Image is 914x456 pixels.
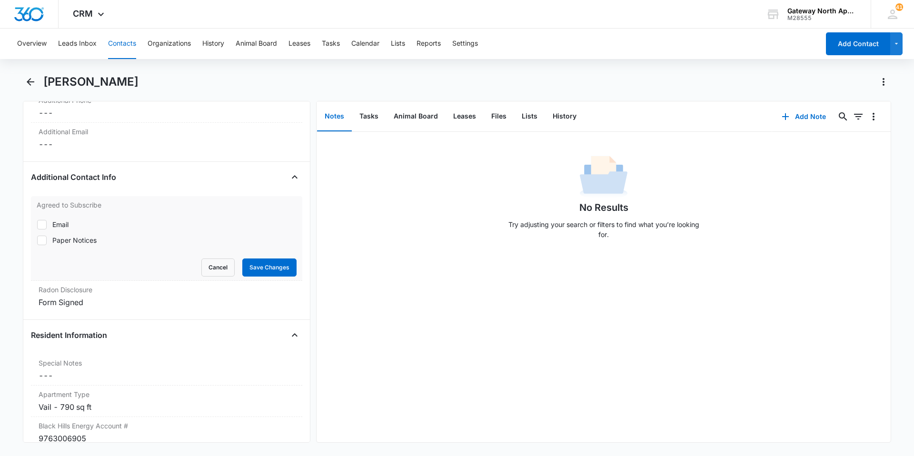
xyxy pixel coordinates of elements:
button: Leases [288,29,310,59]
div: Special Notes--- [31,354,302,386]
button: Leases [446,102,484,131]
dd: --- [39,107,295,119]
button: Cancel [201,258,235,277]
button: Contacts [108,29,136,59]
h4: Additional Contact Info [31,171,116,183]
dd: --- [39,370,295,381]
span: 41 [895,3,903,11]
button: Close [287,169,302,185]
div: Email [52,219,69,229]
button: Close [287,327,302,343]
label: Radon Disclosure [39,285,295,295]
button: Calendar [351,29,379,59]
button: Files [484,102,514,131]
button: Animal Board [236,29,277,59]
div: Additional Email--- [31,123,302,154]
div: Radon DisclosureForm Signed [31,281,302,312]
h1: No Results [579,200,628,215]
button: Reports [417,29,441,59]
dd: --- [39,139,295,150]
button: Overflow Menu [866,109,881,124]
label: Black Hills Energy Account # [39,421,295,431]
div: Vail - 790 sq ft [39,401,295,413]
div: notifications count [895,3,903,11]
div: Paper Notices [52,235,97,245]
button: Add Note [772,105,835,128]
div: Apartment TypeVail - 790 sq ft [31,386,302,417]
button: Filters [851,109,866,124]
button: Overview [17,29,47,59]
h1: [PERSON_NAME] [43,75,139,89]
button: Save Changes [242,258,297,277]
span: CRM [73,9,93,19]
label: Additional Email [39,127,295,137]
div: Black Hills Energy Account #9763006905 [31,417,302,448]
button: Back [23,74,38,89]
button: Lists [391,29,405,59]
p: Try adjusting your search or filters to find what you’re looking for. [504,219,704,239]
button: Lists [514,102,545,131]
button: Organizations [148,29,191,59]
button: Tasks [352,102,386,131]
button: Actions [876,74,891,89]
button: Add Contact [826,32,890,55]
div: account id [787,15,857,21]
label: Apartment Type [39,389,295,399]
button: Leads Inbox [58,29,97,59]
div: account name [787,7,857,15]
div: 9763006905 [39,433,295,444]
h4: Resident Information [31,329,107,341]
button: Animal Board [386,102,446,131]
button: Tasks [322,29,340,59]
label: Agreed to Subscribe [37,200,297,210]
div: Form Signed [39,297,295,308]
button: Notes [317,102,352,131]
div: Additional Phone--- [31,91,302,123]
img: No Data [580,153,627,200]
button: Settings [452,29,478,59]
button: Search... [835,109,851,124]
button: History [545,102,584,131]
button: History [202,29,224,59]
label: Special Notes [39,358,295,368]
